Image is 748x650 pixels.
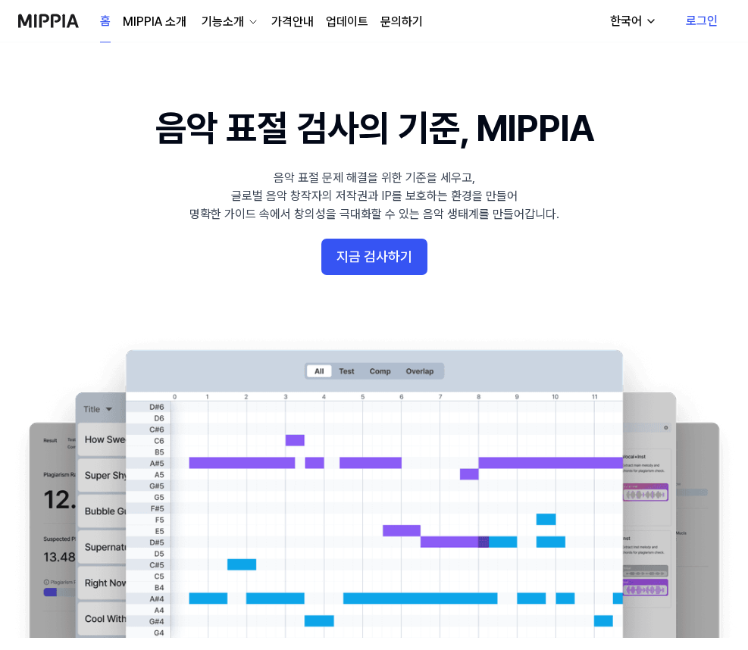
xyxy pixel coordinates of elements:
div: 음악 표절 문제 해결을 위한 기준을 세우고, 글로벌 음악 창작자의 저작권과 IP를 보호하는 환경을 만들어 명확한 가이드 속에서 창의성을 극대화할 수 있는 음악 생태계를 만들어... [189,169,559,223]
h1: 음악 표절 검사의 기준, MIPPIA [155,103,593,154]
a: 홈 [100,1,111,42]
a: MIPPIA 소개 [123,13,186,31]
a: 가격안내 [271,13,314,31]
a: 문의하기 [380,13,423,31]
button: 지금 검사하기 [321,239,427,275]
button: 기능소개 [199,13,259,31]
a: 업데이트 [326,13,368,31]
button: 한국어 [598,6,666,36]
div: 한국어 [607,12,645,30]
div: 기능소개 [199,13,247,31]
